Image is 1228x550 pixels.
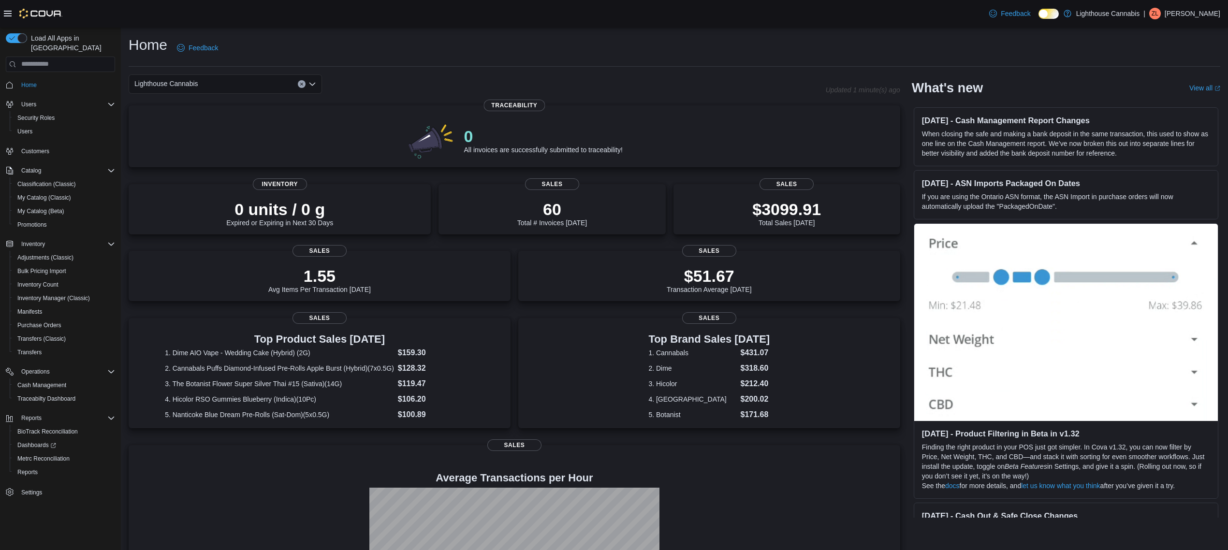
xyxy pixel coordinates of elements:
div: Expired or Expiring in Next 30 Days [226,200,333,227]
span: My Catalog (Beta) [17,207,64,215]
button: BioTrack Reconciliation [10,425,119,438]
button: Users [17,99,40,110]
span: Adjustments (Classic) [14,252,115,263]
dd: $106.20 [398,393,474,405]
span: Dashboards [17,441,56,449]
span: Inventory Count [17,281,58,289]
dd: $431.07 [740,347,770,359]
a: Settings [17,487,46,498]
img: 0 [406,121,456,159]
span: Customers [21,147,49,155]
span: Transfers (Classic) [17,335,66,343]
span: Promotions [14,219,115,231]
button: Manifests [10,305,119,318]
p: Finding the right product in your POS just got simpler. In Cova v1.32, you can now filter by Pric... [922,442,1210,481]
span: Users [17,128,32,135]
span: Cash Management [17,381,66,389]
h3: [DATE] - Cash Management Report Changes [922,116,1210,125]
span: Metrc Reconciliation [17,455,70,463]
a: Dashboards [10,438,119,452]
span: Lighthouse Cannabis [134,78,198,89]
p: | [1143,8,1145,19]
span: Classification (Classic) [17,180,76,188]
span: Sales [682,245,736,257]
span: Manifests [17,308,42,316]
a: Reports [14,466,42,478]
h3: Top Brand Sales [DATE] [648,333,770,345]
a: Bulk Pricing Import [14,265,70,277]
a: My Catalog (Beta) [14,205,68,217]
a: Transfers [14,347,45,358]
button: Users [2,98,119,111]
button: Open list of options [308,80,316,88]
h3: [DATE] - ASN Imports Packaged On Dates [922,178,1210,188]
a: Cash Management [14,379,70,391]
button: Inventory [17,238,49,250]
p: 0 [464,127,623,146]
p: If you are using the Ontario ASN format, the ASN Import in purchase orders will now automatically... [922,192,1210,211]
button: Security Roles [10,111,119,125]
button: Home [2,78,119,92]
span: Catalog [21,167,41,174]
div: Transaction Average [DATE] [667,266,752,293]
span: Sales [682,312,736,324]
button: Purchase Orders [10,318,119,332]
p: Lighthouse Cannabis [1076,8,1140,19]
p: $3099.91 [752,200,821,219]
a: Home [17,79,41,91]
span: Security Roles [17,114,55,122]
button: Operations [2,365,119,378]
button: Catalog [2,164,119,177]
span: Reports [21,414,42,422]
h2: What's new [912,80,983,96]
span: Transfers (Classic) [14,333,115,345]
nav: Complex example [6,74,115,524]
p: 1.55 [268,266,371,286]
span: Sales [525,178,579,190]
span: My Catalog (Classic) [17,194,71,202]
a: Classification (Classic) [14,178,80,190]
img: Cova [19,9,62,18]
em: Beta Features [1005,463,1047,470]
span: Inventory [253,178,307,190]
button: My Catalog (Classic) [10,191,119,204]
dt: 1. Cannabals [648,348,736,358]
span: Operations [21,368,50,376]
button: Cash Management [10,378,119,392]
dt: 5. Nanticoke Blue Dream Pre-Rolls (Sat-Dom)(5x0.5G) [165,410,394,420]
p: 60 [517,200,587,219]
button: Settings [2,485,119,499]
dt: 2. Cannabals Puffs Diamond-Infused Pre-Rolls Apple Burst (Hybrid)(7x0.5G) [165,363,394,373]
svg: External link [1214,86,1220,91]
span: Catalog [17,165,115,176]
span: Sales [292,245,347,257]
span: Bulk Pricing Import [14,265,115,277]
span: Manifests [14,306,115,318]
a: Transfers (Classic) [14,333,70,345]
span: Dashboards [14,439,115,451]
a: Dashboards [14,439,60,451]
dt: 3. Hicolor [648,379,736,389]
a: docs [945,482,960,490]
a: Security Roles [14,112,58,124]
dd: $200.02 [740,393,770,405]
button: My Catalog (Beta) [10,204,119,218]
span: My Catalog (Classic) [14,192,115,203]
span: Transfers [14,347,115,358]
p: When closing the safe and making a bank deposit in the same transaction, this used to show as one... [922,129,1210,158]
button: Metrc Reconciliation [10,452,119,465]
button: Traceabilty Dashboard [10,392,119,405]
p: 0 units / 0 g [226,200,333,219]
span: Metrc Reconciliation [14,453,115,464]
span: Traceability [483,100,545,111]
span: Users [14,126,115,137]
button: Promotions [10,218,119,232]
dd: $171.68 [740,409,770,420]
a: Users [14,126,36,137]
span: Bulk Pricing Import [17,267,66,275]
span: Sales [760,178,814,190]
span: Home [17,79,115,91]
dd: $212.40 [740,378,770,390]
button: Classification (Classic) [10,177,119,191]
